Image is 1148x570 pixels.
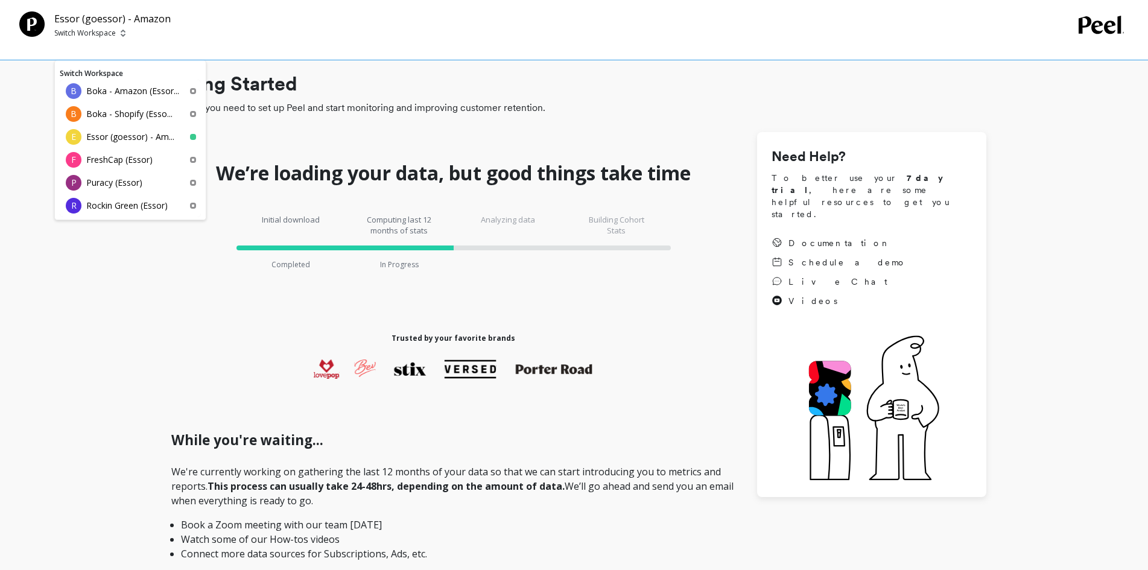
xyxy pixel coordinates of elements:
[772,172,972,220] span: To better use your , here are some helpful resources to get you started.
[772,237,907,249] a: Documentation
[772,256,907,268] a: Schedule a demo
[208,480,565,493] strong: This process can usually take 24-48hrs, depending on the amount of data.
[66,83,81,99] div: B
[380,260,419,270] p: In Progress
[86,85,179,97] p: Boka - Amazon (Essor...
[171,464,735,561] p: We're currently working on gathering the last 12 months of your data so that we can start introdu...
[66,198,81,214] div: R
[86,154,153,166] p: FreshCap (Essor)
[472,214,544,236] p: Analyzing data
[86,131,174,143] p: Essor (goessor) - Am...
[181,532,726,546] li: Watch some of our How-tos videos
[54,28,116,38] p: Switch Workspace
[255,214,327,236] p: Initial download
[181,518,726,532] li: Book a Zoom meeting with our team [DATE]
[66,106,81,122] div: B
[157,101,986,115] span: Everything you need to set up Peel and start monitoring and improving customer retention.
[171,430,735,451] h1: While you're waiting...
[271,260,310,270] p: Completed
[788,295,837,307] span: Videos
[66,152,81,168] div: F
[392,334,515,343] h1: Trusted by your favorite brands
[363,214,436,236] p: Computing last 12 months of stats
[86,200,168,212] p: Rockin Green (Essor)
[580,214,653,236] p: Building Cohort Stats
[216,161,691,185] h1: We’re loading your data, but good things take time
[54,11,171,26] p: Essor (goessor) - Amazon
[66,175,81,191] div: P
[66,129,81,145] div: E
[60,68,123,78] a: Switch Workspace
[121,28,125,38] img: picker
[788,237,891,249] span: Documentation
[86,177,142,189] p: Puracy (Essor)
[772,295,907,307] a: Videos
[181,546,726,561] li: Connect more data sources for Subscriptions, Ads, etc.
[788,276,887,288] span: Live Chat
[19,11,45,37] img: Team Profile
[157,69,986,98] h1: Getting Started
[788,256,907,268] span: Schedule a demo
[772,147,972,167] h1: Need Help?
[772,173,953,195] strong: 7 day trial
[86,108,173,120] p: Boka - Shopify (Esso...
